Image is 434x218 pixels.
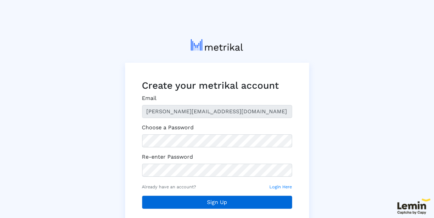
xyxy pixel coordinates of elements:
small: Login Here [270,184,292,190]
h3: Create your metrikal account [142,80,292,91]
button: Sign Up [142,196,292,209]
label: Email [142,94,157,102]
img: 63f920f45959a057750d25c1_lem1.svg [398,199,431,215]
small: Already have an account? [142,184,196,190]
img: metrical-logo-light.png [191,39,243,51]
label: Re-enter Password [142,153,193,161]
label: Choose a Password [142,123,194,132]
input: Email [142,105,292,118]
